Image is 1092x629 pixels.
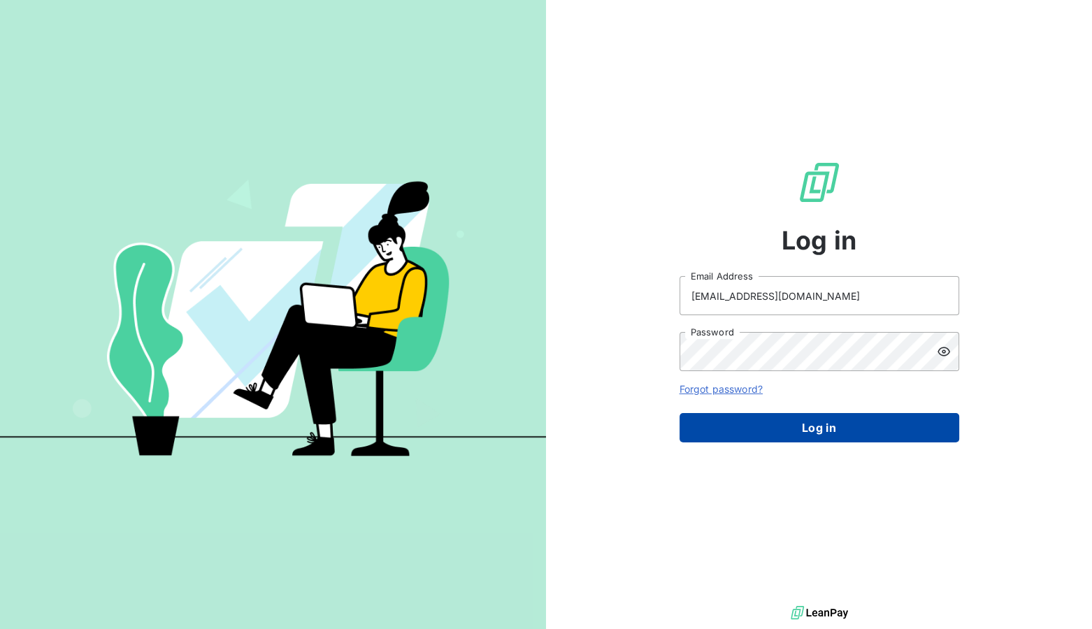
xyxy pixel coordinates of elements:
input: placeholder [680,276,959,315]
a: Forgot password? [680,383,763,395]
img: LeanPay Logo [797,160,842,205]
button: Log in [680,413,959,442]
span: Log in [782,222,856,259]
img: logo [791,602,848,623]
